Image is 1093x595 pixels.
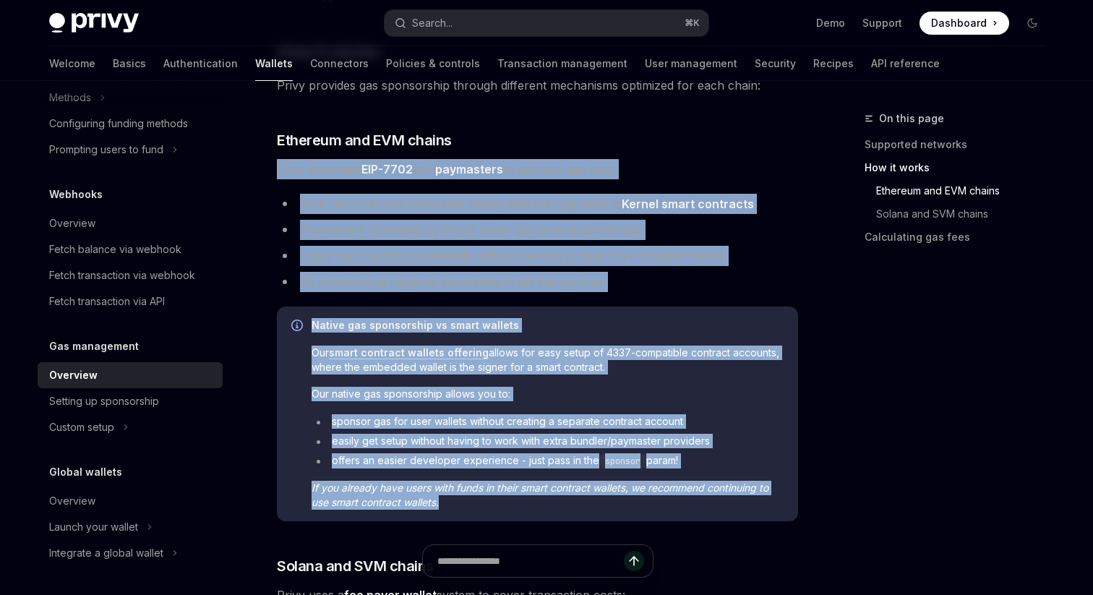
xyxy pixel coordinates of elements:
li: offers an easier developer experience - just pass in the param! [312,453,784,468]
span: Dashboard [931,16,987,30]
span: Ethereum and EVM chains [277,130,452,150]
code: sponsor [599,454,646,468]
a: Overview [38,488,223,514]
h5: Webhooks [49,186,103,203]
a: Dashboard [920,12,1009,35]
a: Configuring funding methods [38,111,223,137]
button: Toggle Integrate a global wallet section [38,540,223,566]
li: sponsor gas for user wallets without creating a separate contract account [312,414,784,429]
button: Toggle dark mode [1021,12,1044,35]
button: Toggle Prompting users to fund section [38,137,223,163]
span: On this page [879,110,944,127]
li: Paymasters (managed by Privy) cover gas costs automatically [277,220,798,240]
h5: Gas management [49,338,139,355]
a: Recipes [813,46,854,81]
a: Welcome [49,46,95,81]
a: Setting up sponsorship [38,388,223,414]
a: Policies & controls [386,46,480,81]
a: smart contract wallets offering [329,346,489,359]
a: Supported networks [865,133,1055,156]
a: Wallets [255,46,293,81]
div: Overview [49,215,95,232]
a: Support [862,16,902,30]
a: Fetch transaction via API [38,288,223,314]
a: Overview [38,210,223,236]
button: Open search [385,10,708,36]
div: Fetch transaction via API [49,293,165,310]
div: Overview [49,492,95,510]
input: Ask a question... [437,545,624,577]
a: EIP-7702 [361,162,413,177]
a: How it works [865,156,1055,179]
a: Calculating gas fees [865,226,1055,249]
span: ⌘ K [685,17,700,29]
a: Fetch transaction via webhook [38,262,223,288]
div: Overview [49,367,98,384]
a: Authentication [163,46,238,81]
li: All sponsorship happens seamlessly in the background [277,272,798,292]
div: Custom setup [49,419,114,436]
a: Overview [38,362,223,388]
a: Basics [113,46,146,81]
div: Prompting users to fund [49,141,163,158]
a: Security [755,46,796,81]
span: Privy leverages with to sponsor gas fees: [277,159,798,179]
li: Users can transact immediately without needing to hold ETH or native tokens [277,246,798,266]
div: Fetch transaction via webhook [49,267,195,284]
img: dark logo [49,13,139,33]
div: Integrate a global wallet [49,544,163,562]
button: Toggle Custom setup section [38,414,223,440]
a: Solana and SVM chains [865,202,1055,226]
svg: Info [291,320,306,334]
a: Connectors [310,46,369,81]
div: Configuring funding methods [49,115,188,132]
a: Ethereum and EVM chains [865,179,1055,202]
div: Fetch balance via webhook [49,241,181,258]
div: Launch your wallet [49,518,138,536]
div: Setting up sponsorship [49,393,159,410]
span: Our native gas sponsorship allows you to: [312,387,784,401]
button: Toggle Launch your wallet section [38,514,223,540]
strong: Native gas sponsorship vs smart wallets [312,319,519,331]
a: Transaction management [497,46,627,81]
em: If you already have users with funds in their smart contract wallets, we recommend continuing to ... [312,481,768,508]
a: User management [645,46,737,81]
li: Your users receive embedded wallets that are upgraded to [277,194,798,214]
div: Search... [412,14,453,32]
span: Our allows for easy setup of 4337-compatible contract accounts, where the embedded wallet is the ... [312,346,784,374]
strong: paymasters [435,162,503,176]
span: Privy provides gas sponsorship through different mechanisms optimized for each chain: [277,75,798,95]
a: Fetch balance via webhook [38,236,223,262]
button: Send message [624,551,644,571]
a: Kernel smart contracts [622,197,754,212]
li: easily get setup without having to work with extra bundler/paymaster providers [312,434,784,448]
a: API reference [871,46,940,81]
a: Demo [816,16,845,30]
h5: Global wallets [49,463,122,481]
